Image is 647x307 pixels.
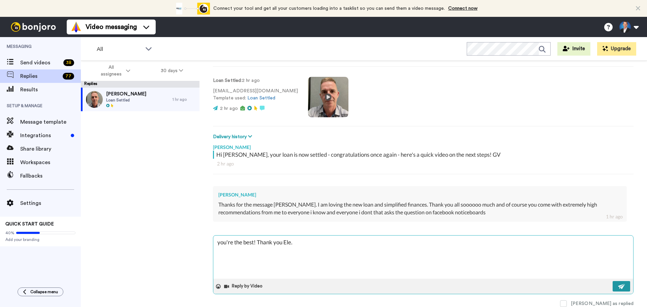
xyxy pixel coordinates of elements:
[606,213,623,220] div: 1 hr ago
[5,222,54,226] span: QUICK START GUIDE
[20,199,81,207] span: Settings
[213,133,254,141] button: Delivery history
[20,86,81,94] span: Results
[618,284,625,289] img: send-white.svg
[18,287,63,296] button: Collapse menu
[63,73,74,80] div: 77
[71,22,82,32] img: vm-color.svg
[218,191,621,198] div: [PERSON_NAME]
[20,118,81,126] span: Message template
[216,151,632,159] div: Hi [PERSON_NAME], your loan is now settled - congratulations once again - here's a quick video on...
[597,42,636,56] button: Upgrade
[213,141,634,151] div: [PERSON_NAME]
[20,59,61,67] span: Send videos
[213,78,241,83] strong: Loan Settled
[20,172,81,180] span: Fallbacks
[97,64,125,78] span: All assignees
[213,236,633,279] textarea: you're the best! Thank you Ele.
[173,97,196,102] div: 1 hr ago
[86,22,137,32] span: Video messaging
[213,6,445,11] span: Connect your tool and get all your customers loading into a tasklist so you can send them a video...
[5,230,14,236] span: 40%
[223,281,265,291] button: Reply by Video
[8,22,59,32] img: bj-logo-header-white.svg
[106,97,146,103] span: Loan Settled
[247,96,275,100] a: Loan Settled
[81,88,199,111] a: [PERSON_NAME]Loan Settled1 hr ago
[146,65,198,77] button: 30 days
[20,131,68,140] span: Integrations
[448,6,477,11] a: Connect now
[20,72,60,80] span: Replies
[97,45,142,53] span: All
[218,201,621,216] div: Thanks for the message [PERSON_NAME]. I am loving the new loan and simplified finances. Thank you...
[220,106,238,111] span: 2 hr ago
[213,88,298,102] p: [EMAIL_ADDRESS][DOMAIN_NAME] Template used:
[217,160,629,167] div: 2 hr ago
[106,91,146,97] span: [PERSON_NAME]
[5,237,75,242] span: Add your branding
[213,77,298,84] p: : 2 hr ago
[30,289,58,295] span: Collapse menu
[86,91,103,108] img: f4dc085f-9b1c-4997-82f3-f6d2ca80fd8f-thumb.jpg
[63,59,74,66] div: 38
[82,61,146,80] button: All assignees
[20,145,81,153] span: Share library
[173,3,210,14] div: animation
[557,42,590,56] button: Invite
[81,81,199,88] div: Replies
[20,158,81,166] span: Workspaces
[571,300,634,307] div: [PERSON_NAME] as replied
